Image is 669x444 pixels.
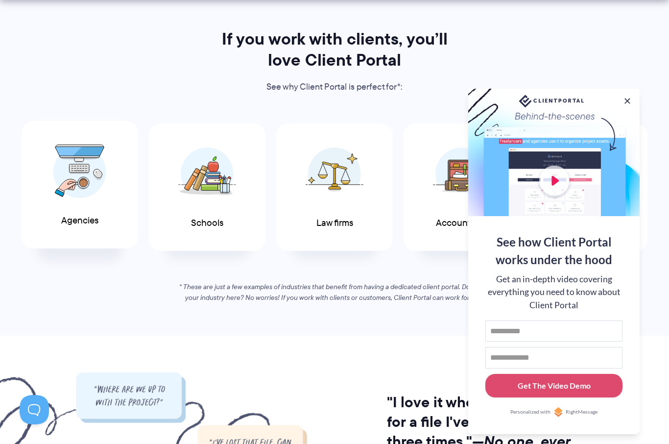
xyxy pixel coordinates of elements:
div: Get The Video Demo [518,380,591,392]
span: Personalized with [510,408,550,416]
p: See why Client Portal is perfect for*: [208,80,461,95]
span: RightMessage [566,408,597,416]
span: Agencies [61,216,98,226]
a: Agencies [22,121,138,249]
span: Law firms [316,218,353,228]
a: Schools [149,123,265,251]
h2: If you work with clients, you’ll love Client Portal [208,28,461,71]
iframe: Toggle Customer Support [20,395,49,424]
div: Get an in-depth video covering everything you need to know about Client Portal [485,273,622,312]
img: Personalized with RightMessage [553,407,563,417]
a: Accountants [404,123,520,251]
a: Law firms [276,123,393,251]
span: Accountants [436,218,488,228]
button: Get The Video Demo [485,374,622,398]
em: * These are just a few examples of industries that benefit from having a dedicated client portal.... [179,282,490,302]
div: See how Client Portal works under the hood [485,233,622,269]
a: Personalized withRightMessage [485,407,622,417]
span: Schools [191,218,223,228]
